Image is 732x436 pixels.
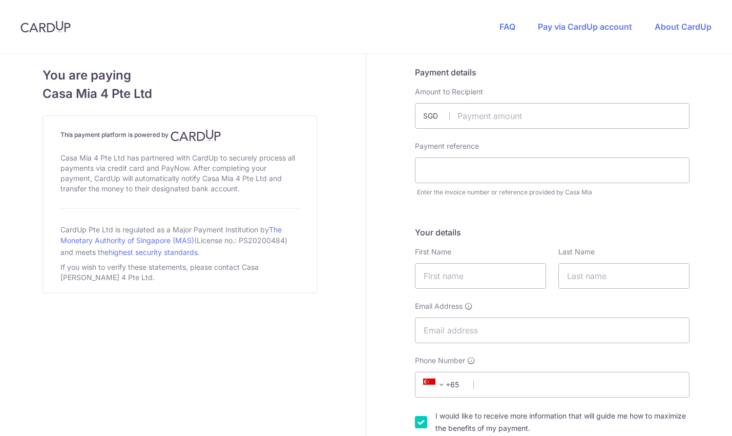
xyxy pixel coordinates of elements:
[558,247,595,257] label: Last Name
[43,85,317,103] span: Casa Mia 4 Pte Ltd
[20,21,71,33] img: CardUp
[415,226,689,239] h5: Your details
[423,379,448,391] span: +65
[60,129,299,142] h4: This payment platform is powered by
[415,141,479,151] label: Payment reference
[43,66,317,85] span: You are paying
[109,248,198,256] a: highest security standards
[558,263,689,289] input: Last name
[655,22,712,32] a: About CardUp
[415,103,689,129] input: Payment amount
[415,87,483,97] label: Amount to Recipient
[415,355,465,366] span: Phone Number
[423,111,450,121] span: SGD
[417,187,689,197] div: Enter the invoice number or reference provided by Casa Mia
[60,221,299,260] div: CardUp Pte Ltd is regulated as a Major Payment Institution by (License no.: PS20200484) and meets...
[420,379,466,391] span: +65
[415,247,451,257] label: First Name
[415,318,689,343] input: Email address
[538,22,632,32] a: Pay via CardUp account
[415,301,463,311] span: Email Address
[60,260,299,285] div: If you wish to verify these statements, please contact Casa [PERSON_NAME] 4 Pte Ltd.
[435,410,689,434] label: I would like to receive more information that will guide me how to maximize the benefits of my pa...
[60,151,299,196] div: Casa Mia 4 Pte Ltd has partnered with CardUp to securely process all payments via credit card and...
[415,263,546,289] input: First name
[171,129,221,142] img: CardUp
[415,66,689,78] h5: Payment details
[499,22,515,32] a: FAQ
